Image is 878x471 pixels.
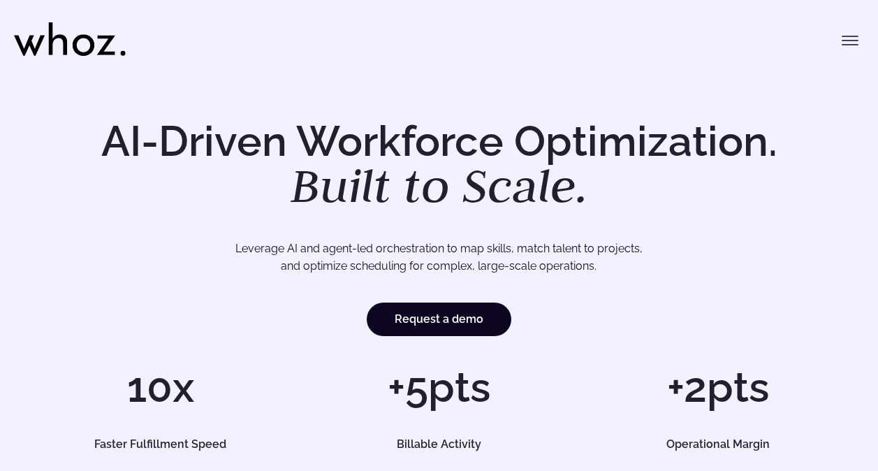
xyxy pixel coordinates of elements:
[291,154,588,216] em: Built to Scale.
[599,439,837,450] h5: Operational Margin
[836,27,864,55] button: Toggle menu
[320,439,558,450] h5: Billable Activity
[69,240,809,275] p: Leverage AI and agent-led orchestration to map skills, match talent to projects, and optimize sch...
[307,366,571,408] h1: +5pts
[585,366,850,408] h1: +2pts
[28,366,293,408] h1: 10x
[41,439,279,450] h5: Faster Fulfillment Speed
[367,303,511,336] a: Request a demo
[82,120,797,210] h1: AI-Driven Workforce Optimization.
